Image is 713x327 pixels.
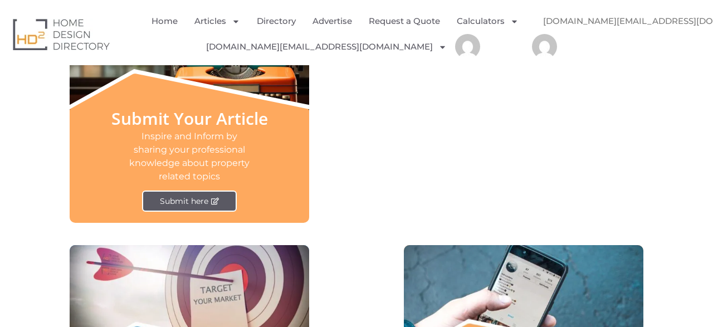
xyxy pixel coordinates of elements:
nav: Menu [532,8,705,59]
a: Calculators [457,8,519,34]
a: Submit here [142,191,237,212]
img: Arsalan Kohistani [455,34,480,59]
a: Articles [194,8,240,34]
span: Submit here [160,197,208,205]
a: Request a Quote [369,8,440,34]
p: Inspire and Inform by sharing your professional knowledge about property related topics [126,130,252,183]
a: Submit Your Article [111,107,268,130]
a: [DOMAIN_NAME][EMAIL_ADDRESS][DOMAIN_NAME] [206,34,447,60]
img: Submit Article [70,69,309,110]
img: Property Articles Tips [70,10,309,121]
img: Arsalan Kohistani [532,34,557,59]
a: Home [152,8,178,34]
a: Directory [257,8,296,34]
nav: Menu [146,8,532,60]
a: Advertise [312,8,352,34]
